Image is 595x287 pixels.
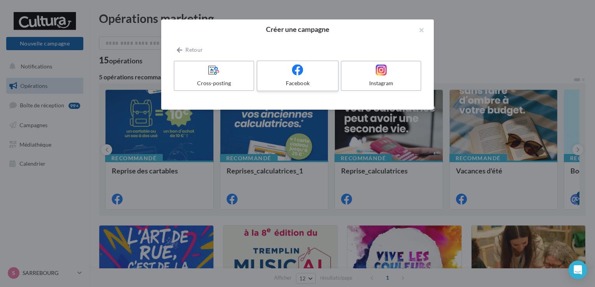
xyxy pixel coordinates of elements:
h2: Créer une campagne [174,26,421,33]
button: Retour [174,45,206,54]
div: Open Intercom Messenger [569,261,587,279]
div: Instagram [345,79,417,87]
div: Facebook [261,79,334,87]
div: Cross-posting [178,79,250,87]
